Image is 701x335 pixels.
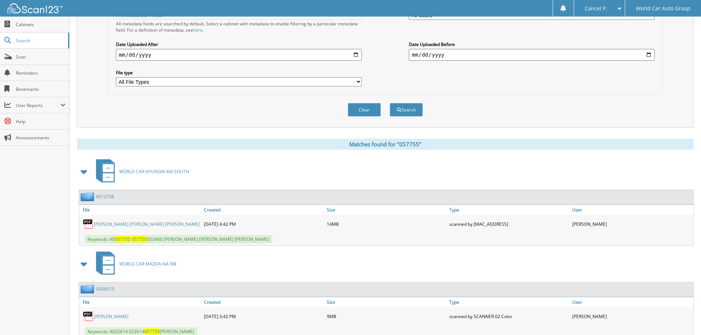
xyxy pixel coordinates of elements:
[96,193,114,200] a: 0013708
[348,103,381,117] button: Clear
[79,297,202,307] a: File
[570,217,693,231] div: [PERSON_NAME]
[325,205,448,215] a: Size
[116,21,362,33] div: All metadata fields are searched by default. Select a cabinet with metadata to enable filtering b...
[16,102,60,108] span: User Reports
[92,249,176,278] a: WORLD CAR MAZDA KIA NB
[16,21,66,28] span: Cabinets
[447,297,570,307] a: Type
[115,236,130,242] span: 057755
[409,49,655,61] input: end
[664,300,701,335] iframe: Chat Widget
[79,205,202,215] a: File
[325,309,448,324] div: 9MB
[16,118,66,125] span: Help
[570,297,693,307] a: User
[131,236,147,242] span: 057755
[83,218,94,229] img: PDF.png
[409,41,655,47] label: Date Uploaded Before
[636,6,690,11] span: World Car Auto Group
[144,328,160,335] span: 057755
[447,217,570,231] div: scanned by [MAC_ADDRESS]
[390,103,423,117] button: Search
[83,311,94,322] img: PDF.png
[85,235,272,243] span: Keywords: KE 053466 [PERSON_NAME] [PERSON_NAME] [PERSON_NAME]
[16,86,66,92] span: Bookmarks
[16,54,66,60] span: Scan
[447,309,570,324] div: scanned by SCANNER 02 Color
[202,309,325,324] div: [DATE] 3:42 PM
[570,205,693,215] a: User
[16,38,64,44] span: Search
[325,217,448,231] div: 14MB
[96,286,114,292] a: 0026015
[585,6,607,11] span: Cancel P.
[92,157,189,186] a: WORLD CAR HYUNDAI KIA SOUTH
[193,27,203,33] a: here
[447,205,570,215] a: Type
[202,297,325,307] a: Created
[81,284,96,293] img: folder2.png
[202,217,325,231] div: [DATE] 4:42 PM
[94,313,128,320] a: [PERSON_NAME]
[119,168,189,175] span: WORLD CAR HYUNDAI KIA SOUTH
[202,205,325,215] a: Created
[77,139,694,150] div: Matches found for "057755"
[119,261,176,267] span: WORLD CAR MAZDA KIA NB
[16,70,66,76] span: Reminders
[81,192,96,201] img: folder2.png
[7,3,63,13] img: scan123-logo-white.svg
[116,49,362,61] input: start
[94,221,200,227] a: [PERSON_NAME] [PERSON_NAME] [PERSON_NAME]
[116,41,362,47] label: Date Uploaded After
[325,297,448,307] a: Size
[570,309,693,324] div: [PERSON_NAME]
[16,135,66,141] span: Announcements
[116,70,362,76] label: File type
